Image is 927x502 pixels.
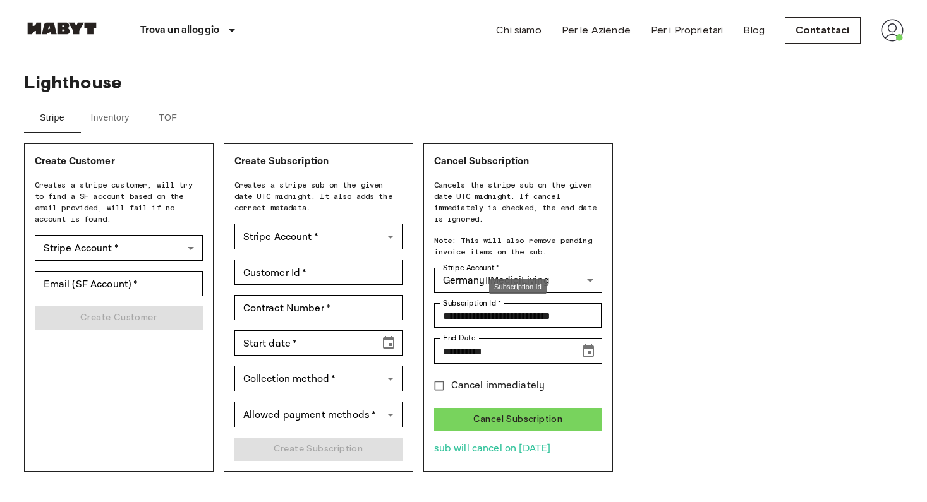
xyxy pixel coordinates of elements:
a: Contattaci [785,17,861,44]
p: sub will cancel on [DATE] [434,441,602,457]
button: Cancel Subscription [434,408,602,431]
div: Subscription Id [434,303,602,328]
div: GermanyIIMediciLiving [434,268,602,293]
label: Subscription Id [443,297,501,309]
span: Cancels the stripe sub on the given date UTC midnight. If cancel immediately is checked, the end ... [434,179,602,225]
span: Creates a stripe sub on the given date UTC midnight. It also adds the correct metadata. [234,179,403,213]
img: avatar [881,19,904,42]
p: Trova un alloggio [140,23,220,38]
div: Email (SF Account) [35,271,203,296]
a: Per i Proprietari [651,23,724,38]
button: Choose date [376,330,401,356]
a: Blog [743,23,765,38]
p: Create Customer [35,154,203,169]
button: Inventory [81,103,140,133]
label: End Date [443,333,476,344]
button: Stripe [24,103,81,133]
p: Cancel Subscription [434,154,602,169]
span: Creates a stripe customer, will try to find a SF account based on the email provided, will fail i... [35,179,203,225]
button: Choose date, selected date is Oct 1, 2025 [576,338,601,364]
div: Contract Number [234,295,403,320]
span: Note: This will also remove pending invoice items on the sub. [434,235,602,258]
div: Customer Id [234,260,403,285]
button: TOF [140,103,197,133]
span: Lighthouse [24,61,904,93]
span: Cancel immediately [451,378,545,393]
p: Create Subscription [234,154,403,169]
a: Per le Aziende [562,23,631,38]
label: Stripe Account [443,262,500,273]
a: Chi siamo [496,23,541,38]
img: Habyt [24,22,100,35]
div: Subscription Id [489,279,547,295]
